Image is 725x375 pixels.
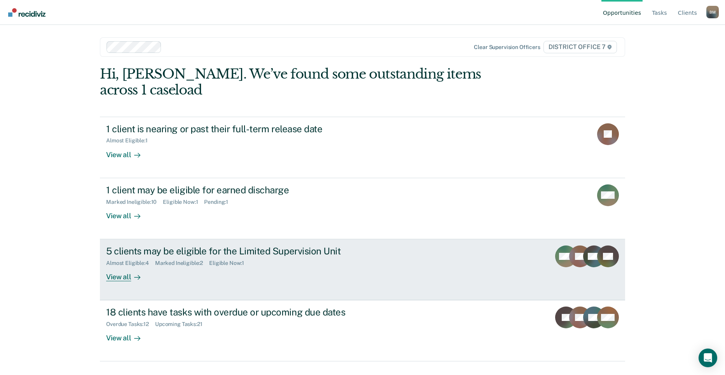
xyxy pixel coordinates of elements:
div: Overdue Tasks : 12 [106,321,155,328]
a: 18 clients have tasks with overdue or upcoming due datesOverdue Tasks:12Upcoming Tasks:21View all [100,300,625,361]
div: Marked Ineligible : 10 [106,199,163,205]
a: 5 clients may be eligible for the Limited Supervision UnitAlmost Eligible:4Marked Ineligible:2Eli... [100,239,625,300]
div: 5 clients may be eligible for the Limited Supervision Unit [106,245,379,257]
div: View all [106,266,150,282]
div: View all [106,144,150,159]
div: Eligible Now : 1 [209,260,250,266]
div: Upcoming Tasks : 21 [155,321,209,328]
a: 1 client is nearing or past their full-term release dateAlmost Eligible:1View all [100,117,625,178]
div: Almost Eligible : 1 [106,137,154,144]
button: Profile dropdown button [706,6,719,18]
div: 1 client may be eligible for earned discharge [106,184,379,196]
div: Hi, [PERSON_NAME]. We’ve found some outstanding items across 1 caseload [100,66,520,98]
div: Eligible Now : 1 [163,199,204,205]
div: Pending : 1 [204,199,234,205]
div: B M [706,6,719,18]
div: 18 clients have tasks with overdue or upcoming due dates [106,307,379,318]
div: Open Intercom Messenger [699,349,717,367]
img: Recidiviz [8,8,45,17]
div: Marked Ineligible : 2 [155,260,209,266]
a: 1 client may be eligible for earned dischargeMarked Ineligible:10Eligible Now:1Pending:1View all [100,178,625,239]
div: View all [106,328,150,343]
span: DISTRICT OFFICE 7 [543,41,617,53]
div: Clear supervision officers [474,44,540,51]
div: 1 client is nearing or past their full-term release date [106,123,379,135]
div: Almost Eligible : 4 [106,260,155,266]
div: View all [106,205,150,220]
